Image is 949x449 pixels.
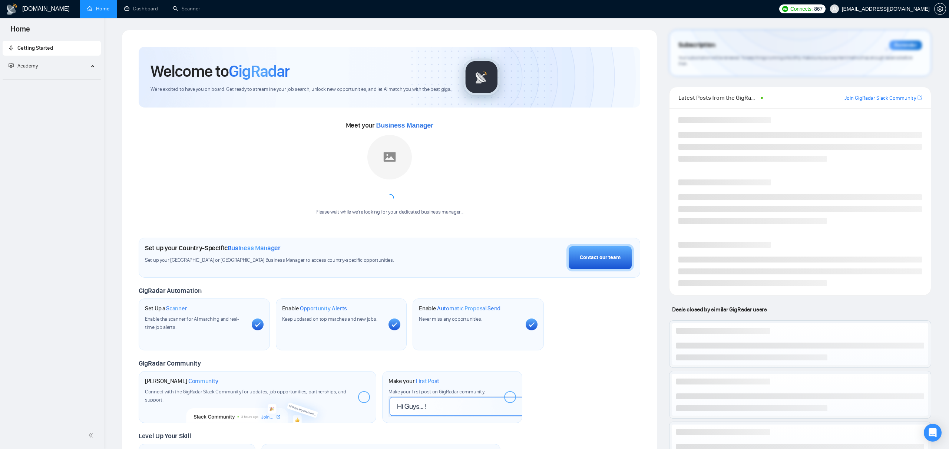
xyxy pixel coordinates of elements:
[9,45,14,50] span: rocket
[124,6,158,12] a: dashboardDashboard
[145,305,187,312] h1: Set Up a
[186,389,328,423] img: slackcommunity-bg.png
[88,432,96,439] span: double-left
[384,192,395,204] span: loading
[139,359,201,367] span: GigRadar Community
[678,55,912,67] span: Your subscription will be renewed. To keep things running smoothly, make sure your payment method...
[17,45,53,51] span: Getting Started
[3,76,101,81] li: Academy Homepage
[782,6,788,12] img: upwork-logo.png
[924,424,942,442] div: Open Intercom Messenger
[87,6,109,12] a: homeHome
[917,95,922,100] span: export
[790,5,813,13] span: Connects:
[419,316,482,322] span: Never miss any opportunities.
[580,254,621,262] div: Contact our team
[282,316,377,322] span: Keep updated on top matches and new jobs.
[145,244,281,252] h1: Set up your Country-Specific
[934,6,946,12] a: setting
[145,257,439,264] span: Set up your [GEOGRAPHIC_DATA] or [GEOGRAPHIC_DATA] Business Manager to access country-specific op...
[3,41,101,56] li: Getting Started
[17,63,38,69] span: Academy
[145,377,218,385] h1: [PERSON_NAME]
[669,303,770,316] span: Deals closed by similar GigRadar users
[145,316,239,330] span: Enable the scanner for AI matching and real-time job alerts.
[6,3,18,15] img: logo
[678,39,715,52] span: Subscription
[300,305,347,312] span: Opportunity Alerts
[376,122,433,129] span: Business Manager
[844,94,916,102] a: Join GigRadar Slack Community
[9,63,38,69] span: Academy
[4,24,36,39] span: Home
[346,121,433,129] span: Meet your
[145,389,346,403] span: Connect with the GigRadar Slack Community for updates, job opportunities, partnerships, and support.
[228,244,281,252] span: Business Manager
[934,3,946,15] button: setting
[139,287,201,295] span: GigRadar Automation
[814,5,822,13] span: 867
[917,94,922,101] a: export
[188,377,218,385] span: Community
[173,6,200,12] a: searchScanner
[566,244,634,271] button: Contact our team
[9,63,14,68] span: fund-projection-screen
[463,59,500,96] img: gigradar-logo.png
[166,305,187,312] span: Scanner
[139,432,191,440] span: Level Up Your Skill
[437,305,500,312] span: Automatic Proposal Send
[151,86,451,93] span: We're excited to have you on board. Get ready to streamline your job search, unlock new opportuni...
[419,305,500,312] h1: Enable
[678,93,758,102] span: Latest Posts from the GigRadar Community
[388,389,485,395] span: Make your first post on GigRadar community.
[889,40,922,50] div: Reminder
[367,135,412,179] img: placeholder.png
[311,209,468,216] div: Please wait while we're looking for your dedicated business manager...
[388,377,439,385] h1: Make your
[832,6,837,11] span: user
[282,305,347,312] h1: Enable
[416,377,439,385] span: First Post
[151,61,290,81] h1: Welcome to
[229,61,290,81] span: GigRadar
